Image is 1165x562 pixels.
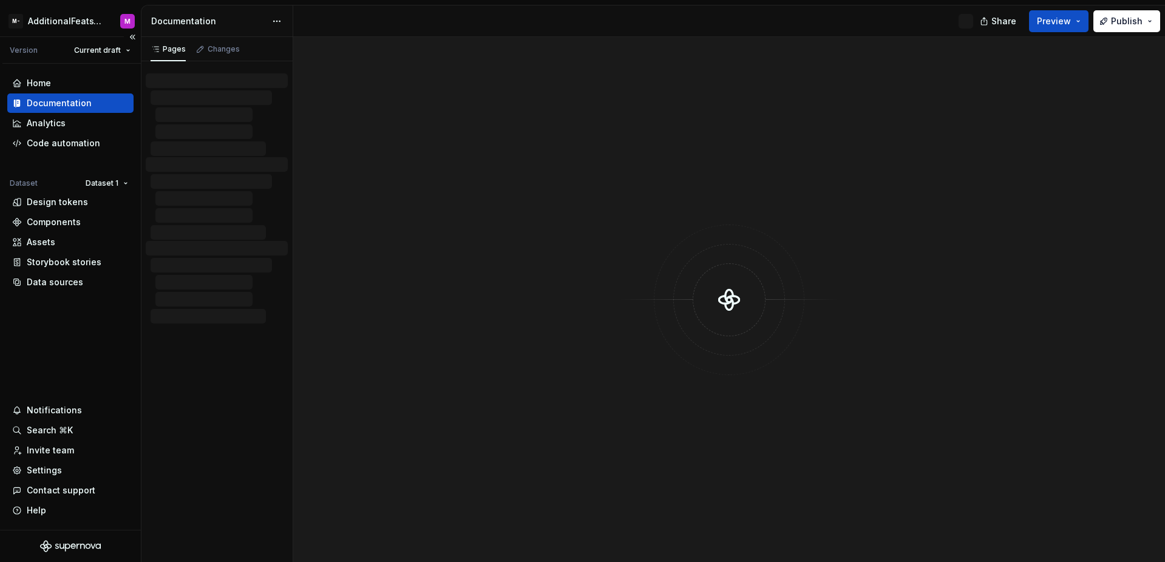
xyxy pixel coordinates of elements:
button: Notifications [7,401,134,420]
div: M [124,16,131,26]
a: Storybook stories [7,252,134,272]
a: Data sources [7,273,134,292]
a: Components [7,212,134,232]
button: Preview [1029,10,1089,32]
button: Dataset 1 [80,175,134,192]
div: Notifications [27,404,82,416]
div: Analytics [27,117,66,129]
button: Publish [1093,10,1160,32]
div: Settings [27,464,62,476]
div: Code automation [27,137,100,149]
div: Data sources [27,276,83,288]
span: Share [991,15,1016,27]
span: Publish [1111,15,1143,27]
div: M- [8,14,23,29]
div: Dataset [10,178,38,188]
div: Pages [151,44,186,54]
button: Help [7,501,134,520]
div: Invite team [27,444,74,456]
div: AdditionalFeatsTest [28,15,106,27]
a: Settings [7,461,134,480]
button: Search ⌘K [7,421,134,440]
a: Assets [7,232,134,252]
a: Analytics [7,113,134,133]
div: Assets [27,236,55,248]
div: Changes [208,44,240,54]
a: Design tokens [7,192,134,212]
a: Code automation [7,134,134,153]
svg: Supernova Logo [40,540,101,552]
button: Current draft [69,42,136,59]
div: Help [27,504,46,516]
a: Documentation [7,93,134,113]
button: Contact support [7,481,134,500]
div: Documentation [27,97,92,109]
div: Documentation [151,15,266,27]
span: Dataset 1 [86,178,118,188]
div: Contact support [27,484,95,496]
button: M-AdditionalFeatsTestM [2,8,138,34]
div: Search ⌘K [27,424,73,436]
span: Preview [1037,15,1071,27]
div: Storybook stories [27,256,101,268]
div: Home [27,77,51,89]
span: Current draft [74,46,121,55]
a: Home [7,73,134,93]
a: Invite team [7,441,134,460]
button: Collapse sidebar [124,29,141,46]
div: Design tokens [27,196,88,208]
div: Version [10,46,38,55]
div: Components [27,216,81,228]
button: Share [974,10,1024,32]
